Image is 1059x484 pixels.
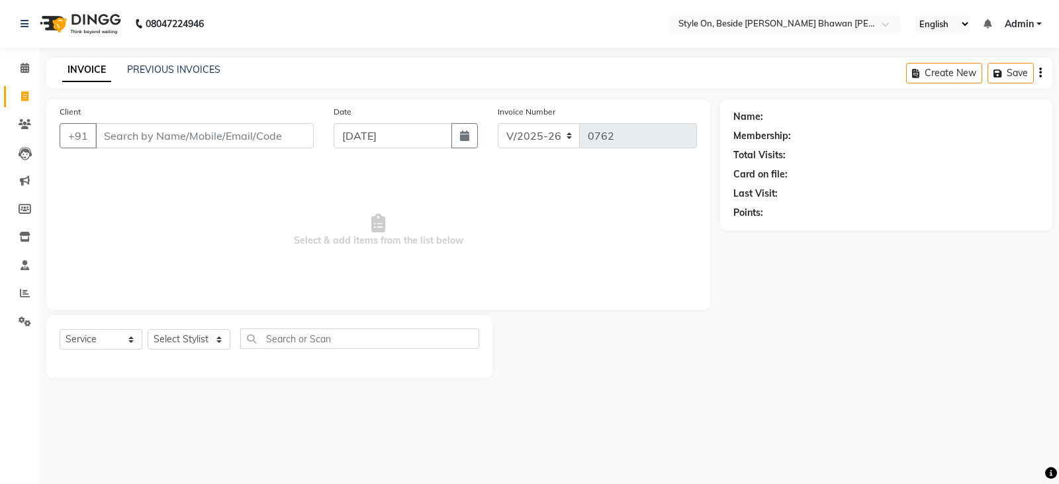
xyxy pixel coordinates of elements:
img: logo [34,5,124,42]
span: Admin [1005,17,1034,31]
input: Search by Name/Mobile/Email/Code [95,123,314,148]
button: +91 [60,123,97,148]
div: Card on file: [733,168,788,181]
label: Date [334,106,351,118]
div: Points: [733,206,763,220]
div: Membership: [733,129,791,143]
input: Search or Scan [240,328,479,349]
div: Total Visits: [733,148,786,162]
div: Last Visit: [733,187,778,201]
button: Create New [906,63,982,83]
div: Name: [733,110,763,124]
label: Client [60,106,81,118]
a: INVOICE [62,58,111,82]
a: PREVIOUS INVOICES [127,64,220,75]
label: Invoice Number [498,106,555,118]
b: 08047224946 [146,5,204,42]
button: Save [988,63,1034,83]
span: Select & add items from the list below [60,164,697,297]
